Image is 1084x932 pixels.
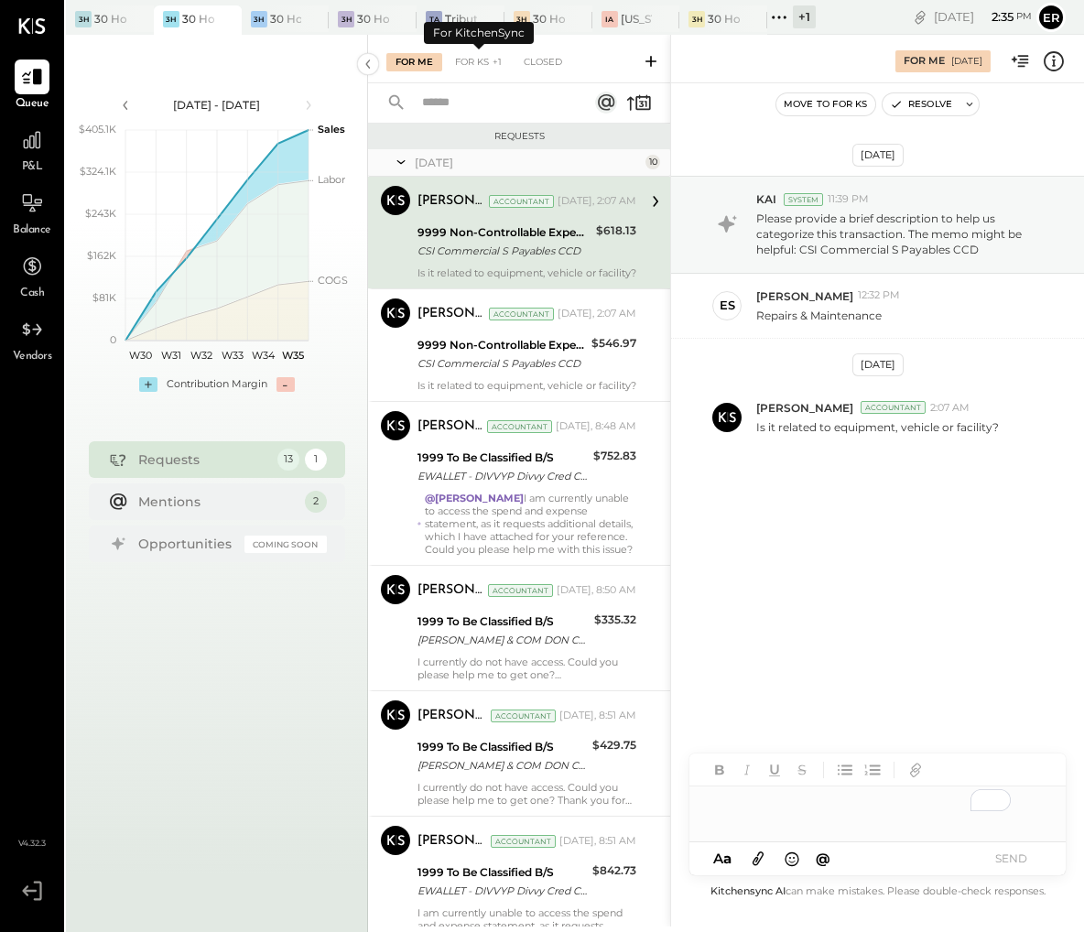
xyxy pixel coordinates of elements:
text: W31 [161,349,181,362]
div: [PERSON_NAME] [417,832,487,851]
div: Opportunities [138,535,235,553]
text: W30 [129,349,152,362]
div: 9999 Non-Controllable Expenses:Other Income and Expenses:To Be Classified P&L [417,223,591,242]
div: [DATE], 8:48 AM [556,419,636,434]
div: 1999 To Be Classified B/S [417,612,589,631]
text: COGS [318,274,348,287]
div: copy link [911,7,929,27]
button: @ [810,847,836,870]
span: KAI [756,191,776,207]
span: Vendors [13,349,52,365]
div: $842.73 [592,862,636,880]
div: 1999 To Be Classified B/S [417,738,587,756]
div: $335.32 [594,611,636,629]
div: Accountant [487,420,552,433]
button: Resolve [883,93,959,115]
div: IA [602,11,618,27]
div: + [139,377,157,392]
div: [DATE], 8:50 AM [557,583,636,598]
div: Closed [515,53,571,71]
div: [DATE] [934,8,1032,26]
div: 3H [688,11,705,27]
div: Accountant [488,584,553,597]
div: [DATE], 2:07 AM [558,194,636,209]
span: [PERSON_NAME] [756,288,853,304]
span: 12:32 PM [858,288,900,303]
a: Queue [1,60,63,113]
div: Requests [138,450,268,469]
div: System [784,193,823,206]
div: $752.83 [593,447,636,465]
div: Accountant [491,835,556,848]
span: P&L [22,159,43,176]
button: Italic [735,758,759,782]
text: $405.1K [79,123,116,135]
div: For KitchenSync [424,22,534,44]
p: Is it related to equipment, vehicle or facility? [756,419,999,435]
div: Coming Soon [244,536,327,553]
span: 11:39 PM [828,192,869,207]
button: Underline [763,758,786,782]
button: Aa [708,849,737,869]
div: Mentions [138,493,296,511]
div: + 1 [793,5,816,28]
text: W33 [221,349,243,362]
div: [DATE] [951,55,982,68]
div: 1 [305,449,327,471]
text: Sales [318,123,345,135]
button: Add URL [904,758,927,782]
text: $243K [85,207,116,220]
div: 1999 To Be Classified B/S [417,449,588,467]
div: ES [720,297,735,314]
div: 9999 Non-Controllable Expenses:Other Income and Expenses:To Be Classified P&L [417,336,586,354]
a: Cash [1,249,63,302]
div: [PERSON_NAME] [417,417,483,436]
text: W34 [251,349,275,362]
div: [DATE] [852,353,904,376]
button: Move to for ks [776,93,875,115]
button: Ordered List [861,758,884,782]
div: 3H [338,11,354,27]
div: Accountant [491,710,556,722]
div: For Me [904,54,945,69]
p: Repairs & Maintenance [756,308,882,323]
span: a [723,850,732,867]
div: $429.75 [592,736,636,754]
div: [DATE], 8:51 AM [559,709,636,723]
text: $324.1K [80,165,116,178]
span: Queue [16,96,49,113]
div: 3H [163,11,179,27]
div: [PERSON_NAME] & COM DON CCD [417,631,589,649]
div: CSI Commercial S Payables CCD [417,242,591,260]
div: 1999 To Be Classified B/S [417,863,587,882]
text: $162K [87,249,116,262]
div: I currently do not have access. Could you please help me to get one? [417,656,636,681]
div: I am currently unable to access the spend and expense statement, as it requests additional detail... [417,906,636,932]
div: Accountant [489,308,554,320]
button: Er [1036,3,1066,32]
a: Balance [1,186,63,239]
div: 3H [75,11,92,27]
div: 2 [305,491,327,513]
div: $618.13 [596,222,636,240]
div: Accountant [861,401,926,414]
div: 3H [514,11,530,27]
div: Requests [377,130,661,143]
button: Unordered List [833,758,857,782]
div: [DATE] - [DATE] [139,97,295,113]
span: 2:07 AM [930,401,970,416]
button: Strikethrough [790,758,814,782]
span: @ [816,850,830,867]
button: Bold [708,758,732,782]
div: I am currently unable to access the spend and expense statement, as it requests additional detail... [425,492,636,556]
div: [DATE], 8:51 AM [559,834,636,849]
div: To enrich screen reader interactions, please activate Accessibility in Grammarly extension settings [689,786,1066,823]
div: EWALLET - DIVVYP Divvy Cred CCD [417,467,588,485]
div: $546.97 [591,334,636,352]
div: [PERSON_NAME] [417,192,485,211]
a: Vendors [1,312,63,365]
div: [DATE] [852,144,904,167]
div: 13 [277,449,299,471]
button: SEND [974,846,1047,871]
div: CSI Commercial S Payables CCD [417,354,586,373]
